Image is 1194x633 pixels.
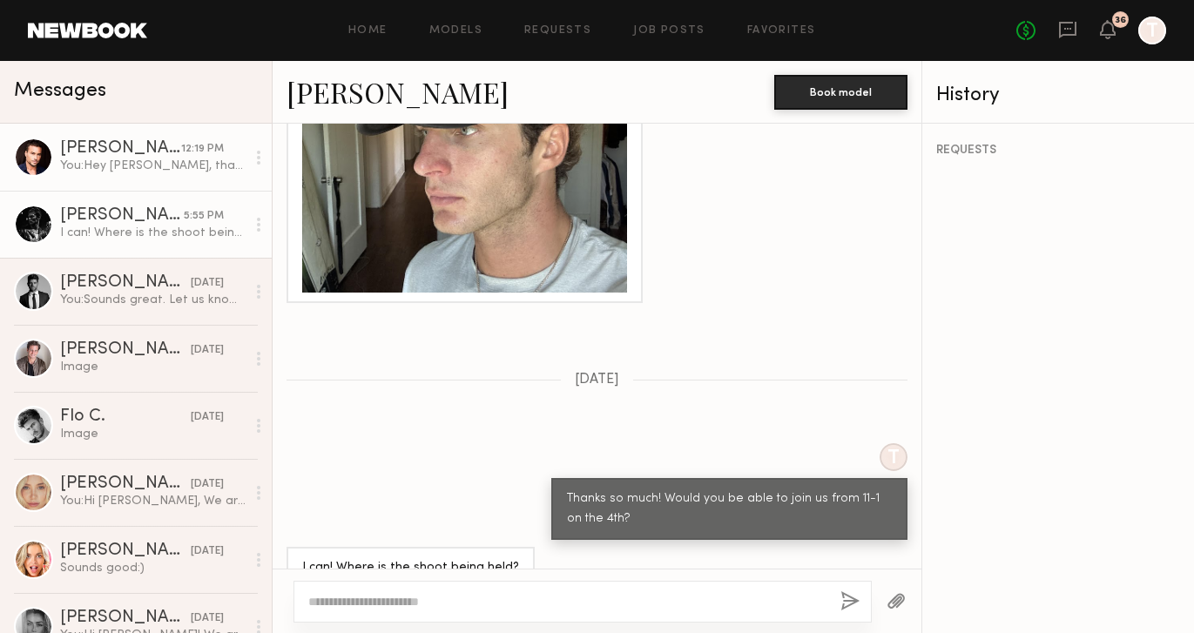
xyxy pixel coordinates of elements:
[60,408,191,426] div: Flo C.
[191,342,224,359] div: [DATE]
[60,475,191,493] div: [PERSON_NAME]
[936,145,1180,157] div: REQUESTS
[60,225,246,241] div: I can! Where is the shoot being held?
[302,558,519,578] div: I can! Where is the shoot being held?
[1138,17,1166,44] a: T
[60,609,191,627] div: [PERSON_NAME]
[60,426,246,442] div: Image
[14,81,106,101] span: Messages
[184,208,224,225] div: 5:55 PM
[60,560,246,576] div: Sounds good:)
[191,543,224,560] div: [DATE]
[774,84,907,98] a: Book model
[567,489,892,529] div: Thanks so much! Would you be able to join us from 11-1 on the 4th?
[60,542,191,560] div: [PERSON_NAME]
[1115,16,1126,25] div: 36
[287,73,509,111] a: [PERSON_NAME]
[191,409,224,426] div: [DATE]
[60,158,246,174] div: You: Hey [PERSON_NAME], thats awesome. We could move our mens portion to that day, it would be a ...
[936,85,1180,105] div: History
[429,25,482,37] a: Models
[191,275,224,292] div: [DATE]
[60,207,184,225] div: [PERSON_NAME]
[191,476,224,493] div: [DATE]
[60,274,191,292] div: [PERSON_NAME]
[60,359,246,375] div: Image
[633,25,705,37] a: Job Posts
[575,373,619,387] span: [DATE]
[524,25,591,37] a: Requests
[60,493,246,509] div: You: Hi [PERSON_NAME], We are planning a 3 hour shoot on [DATE] 10AM for our sister brand, [DATE]...
[774,75,907,110] button: Book model
[747,25,816,37] a: Favorites
[348,25,388,37] a: Home
[60,140,181,158] div: [PERSON_NAME]
[191,610,224,627] div: [DATE]
[181,141,224,158] div: 12:19 PM
[60,341,191,359] div: [PERSON_NAME]
[60,292,246,308] div: You: Sounds great. Let us know when you can.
